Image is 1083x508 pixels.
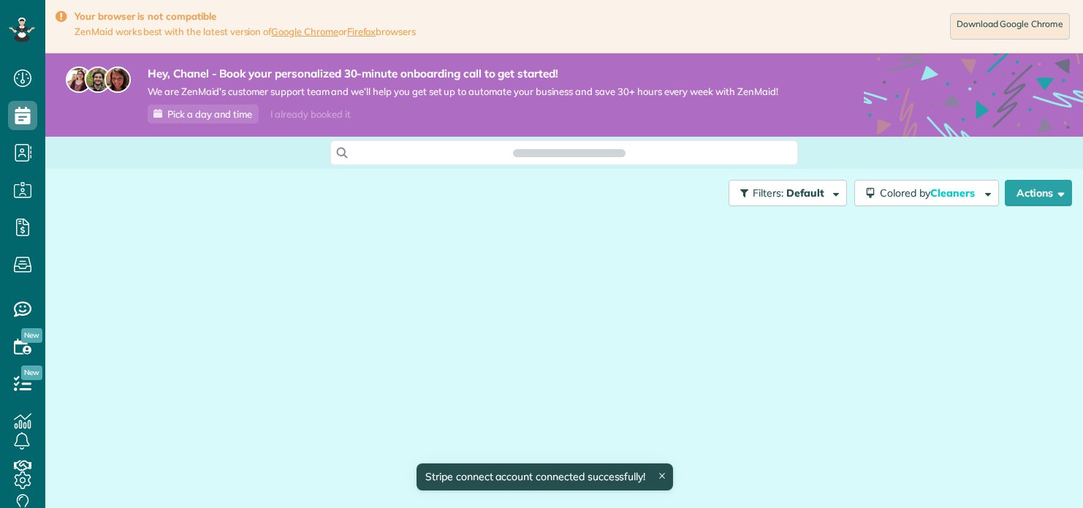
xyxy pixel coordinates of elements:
[21,328,42,343] span: New
[85,67,111,93] img: jorge-587dff0eeaa6aab1f244e6dc62b8924c3b6ad411094392a53c71c6c4a576187d.jpg
[75,26,416,38] span: ZenMaid works best with the latest version of or browsers
[854,180,999,206] button: Colored byCleaners
[1005,180,1072,206] button: Actions
[729,180,847,206] button: Filters: Default
[721,180,847,206] a: Filters: Default
[104,67,131,93] img: michelle-19f622bdf1676172e81f8f8fba1fb50e276960ebfe0243fe18214015130c80e4.jpg
[753,186,783,200] span: Filters:
[167,108,252,120] span: Pick a day and time
[271,26,338,37] a: Google Chrome
[880,186,980,200] span: Colored by
[262,105,359,124] div: I already booked it
[417,463,673,490] div: Stripe connect account connected successfully!
[75,10,416,23] strong: Your browser is not compatible
[148,86,778,98] span: We are ZenMaid’s customer support team and we’ll help you get set up to automate your business an...
[930,186,977,200] span: Cleaners
[148,105,259,124] a: Pick a day and time
[66,67,92,93] img: maria-72a9807cf96188c08ef61303f053569d2e2a8a1cde33d635c8a3ac13582a053d.jpg
[347,26,376,37] a: Firefox
[148,67,778,81] strong: Hey, Chanel - Book your personalized 30-minute onboarding call to get started!
[528,145,610,160] span: Search ZenMaid…
[21,365,42,380] span: New
[786,186,825,200] span: Default
[950,13,1070,39] a: Download Google Chrome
